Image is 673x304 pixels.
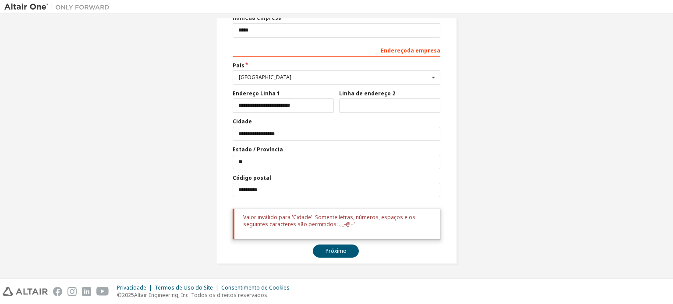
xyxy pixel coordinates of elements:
[117,284,146,291] font: Privacidade
[407,47,440,54] font: da empresa
[122,291,134,299] font: 2025
[53,287,62,296] img: facebook.svg
[4,3,114,11] img: Altair Um
[82,287,91,296] img: linkedin.svg
[117,291,122,299] font: ©
[3,287,48,296] img: altair_logo.svg
[243,213,415,228] font: Valor inválido para 'Cidade'. Somente letras, números, espaços e os seguintes caracteres são perm...
[381,47,407,54] font: Endereço
[134,291,269,299] font: Altair Engineering, Inc. Todos os direitos reservados.
[233,90,280,97] font: Endereço Linha 1
[239,73,291,81] font: [GEOGRAPHIC_DATA]
[233,62,244,69] font: País
[155,284,213,291] font: Termos de Uso do Site
[96,287,109,296] img: youtube.svg
[233,118,252,125] font: Cidade
[233,174,271,182] font: Código postal
[67,287,77,296] img: instagram.svg
[339,90,395,97] font: Linha de endereço 2
[233,146,283,153] font: Estado / Província
[221,284,290,291] font: Consentimento de Cookies
[326,247,347,255] font: Próximo
[313,245,359,258] button: Próximo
